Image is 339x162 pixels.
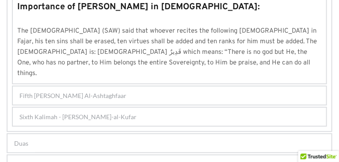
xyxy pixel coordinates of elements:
span: Fifth [PERSON_NAME] Al-Ashtaghfaar [19,91,126,100]
span: Duas [14,139,28,148]
span: The [DEMOGRAPHIC_DATA] (SAW) said that whoever recites the following [DEMOGRAPHIC_DATA] in Fajar,... [17,27,319,78]
span: Sixth Kalimah - [PERSON_NAME]-al-Kufar [19,112,137,121]
strong: Importance of [PERSON_NAME] in [DEMOGRAPHIC_DATA]: [17,1,260,13]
